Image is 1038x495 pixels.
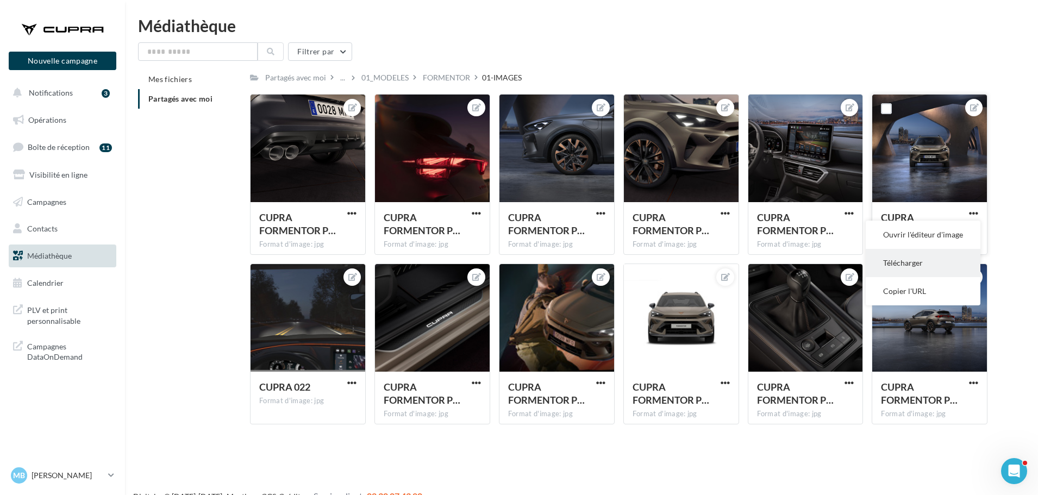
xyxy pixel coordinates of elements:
[259,211,336,236] span: CUPRA FORMENTOR PA 148
[148,94,212,103] span: Partagés avec moi
[27,278,64,287] span: Calendrier
[27,197,66,206] span: Campagnes
[7,335,118,367] a: Campagnes DataOnDemand
[633,409,730,419] div: Format d'image: jpg
[27,251,72,260] span: Médiathèque
[27,339,112,362] span: Campagnes DataOnDemand
[28,115,66,124] span: Opérations
[338,70,347,85] div: ...
[881,409,978,419] div: Format d'image: jpg
[7,217,118,240] a: Contacts
[148,74,192,84] span: Mes fichiers
[27,303,112,326] span: PLV et print personnalisable
[423,72,470,83] div: FORMENTOR
[13,470,25,481] span: MB
[7,82,114,104] button: Notifications 3
[633,240,730,249] div: Format d'image: jpg
[265,72,326,83] div: Partagés avec moi
[866,277,980,305] button: Copier l'URL
[9,52,116,70] button: Nouvelle campagne
[7,245,118,267] a: Médiathèque
[7,298,118,330] a: PLV et print personnalisable
[29,88,73,97] span: Notifications
[384,240,481,249] div: Format d'image: jpg
[7,191,118,214] a: Campagnes
[7,109,118,131] a: Opérations
[7,135,118,159] a: Boîte de réception11
[7,272,118,295] a: Calendrier
[29,170,87,179] span: Visibilité en ligne
[7,164,118,186] a: Visibilité en ligne
[482,72,522,83] div: 01-IMAGES
[757,240,854,249] div: Format d'image: jpg
[259,381,310,393] span: CUPRA 022
[384,381,460,406] span: CUPRA FORMENTOR PA 102
[32,470,104,481] p: [PERSON_NAME]
[633,211,709,236] span: CUPRA FORMENTOR PA 150
[99,143,112,152] div: 11
[866,221,980,249] button: Ouvrir l'éditeur d'image
[866,249,980,277] button: Télécharger
[28,142,90,152] span: Boîte de réception
[361,72,409,83] div: 01_MODELES
[27,224,58,233] span: Contacts
[508,240,605,249] div: Format d'image: jpg
[384,211,460,236] span: CUPRA FORMENTOR PA 057
[259,240,357,249] div: Format d'image: jpg
[881,381,958,406] span: CUPRA FORMENTOR PA 040
[259,396,357,406] div: Format d'image: jpg
[102,89,110,98] div: 3
[384,409,481,419] div: Format d'image: jpg
[508,409,605,419] div: Format d'image: jpg
[881,211,958,236] span: CUPRA FORMENTOR PA 007
[757,409,854,419] div: Format d'image: jpg
[9,465,116,486] a: MB [PERSON_NAME]
[1001,458,1027,484] iframe: Intercom live chat
[288,42,352,61] button: Filtrer par
[508,381,585,406] span: CUPRA FORMENTOR PA 174
[757,381,834,406] span: CUPRA FORMENTOR PA 098
[633,381,709,406] span: CUPRA FORMENTOR PA 138
[508,211,585,236] span: CUPRA FORMENTOR PA 022
[138,17,1025,34] div: Médiathèque
[757,211,834,236] span: CUPRA FORMENTOR PA 076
